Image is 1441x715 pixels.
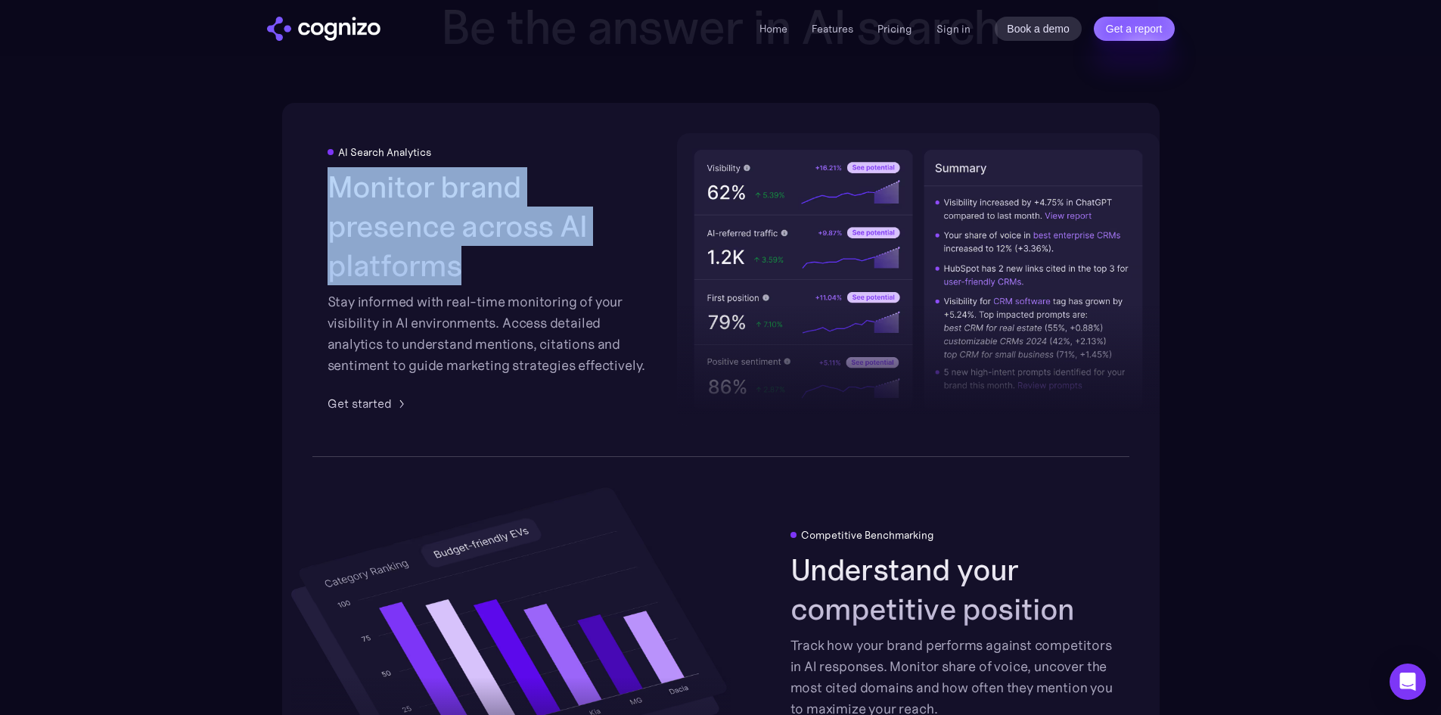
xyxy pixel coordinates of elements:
img: cognizo logo [267,17,380,41]
a: Features [812,22,853,36]
a: Pricing [877,22,912,36]
div: AI Search Analytics [338,146,431,158]
h2: Understand your competitive position [790,550,1114,629]
div: Get started [328,394,392,412]
div: Stay informed with real-time monitoring of your visibility in AI environments. Access detailed an... [328,291,651,376]
div: Competitive Benchmarking [801,529,934,541]
a: Sign in [936,20,971,38]
a: Home [759,22,787,36]
div: Open Intercom Messenger [1390,664,1426,700]
a: home [267,17,380,41]
img: AI visibility metrics performance insights [677,133,1160,426]
a: Book a demo [995,17,1082,41]
a: Get started [328,394,410,412]
h2: Monitor brand presence across AI platforms [328,167,651,285]
a: Get a report [1094,17,1175,41]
